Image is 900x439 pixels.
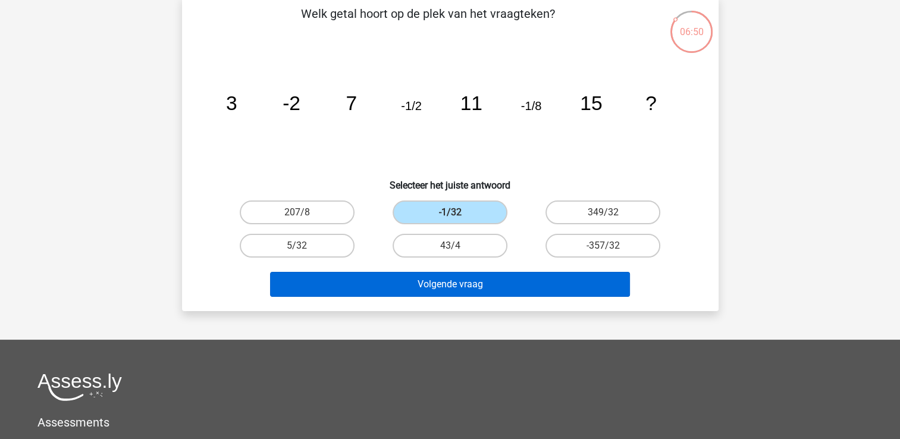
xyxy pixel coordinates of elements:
[225,92,237,114] tspan: 3
[545,200,660,224] label: 349/32
[520,99,541,112] tspan: -1/8
[270,272,630,297] button: Volgende vraag
[645,92,657,114] tspan: ?
[201,5,655,40] p: Welk getal hoort op de plek van het vraagteken?
[283,92,300,114] tspan: -2
[393,234,507,258] label: 43/4
[401,99,422,112] tspan: -1/2
[580,92,602,114] tspan: 15
[37,415,863,429] h5: Assessments
[37,373,122,401] img: Assessly logo
[669,10,714,39] div: 06:50
[393,200,507,224] label: -1/32
[545,234,660,258] label: -357/32
[240,234,355,258] label: 5/32
[346,92,357,114] tspan: 7
[201,170,700,191] h6: Selecteer het juiste antwoord
[460,92,482,114] tspan: 11
[240,200,355,224] label: 207/8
